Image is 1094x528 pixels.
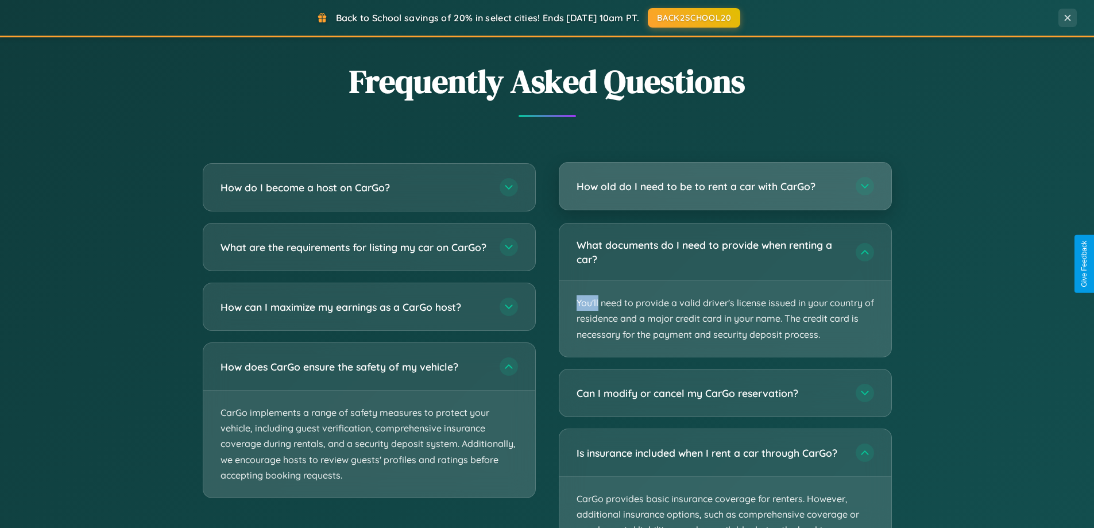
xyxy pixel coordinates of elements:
p: CarGo implements a range of safety measures to protect your vehicle, including guest verification... [203,391,535,498]
span: Back to School savings of 20% in select cities! Ends [DATE] 10am PT. [336,12,639,24]
h3: How does CarGo ensure the safety of my vehicle? [221,360,488,374]
h3: How do I become a host on CarGo? [221,180,488,195]
h3: What are the requirements for listing my car on CarGo? [221,240,488,255]
h3: Can I modify or cancel my CarGo reservation? [577,386,844,400]
h3: What documents do I need to provide when renting a car? [577,238,844,266]
div: Give Feedback [1080,241,1088,287]
h3: How old do I need to be to rent a car with CarGo? [577,179,844,194]
h3: How can I maximize my earnings as a CarGo host? [221,300,488,314]
button: BACK2SCHOOL20 [648,8,740,28]
h2: Frequently Asked Questions [203,59,892,103]
h3: Is insurance included when I rent a car through CarGo? [577,446,844,460]
p: You'll need to provide a valid driver's license issued in your country of residence and a major c... [559,281,891,357]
